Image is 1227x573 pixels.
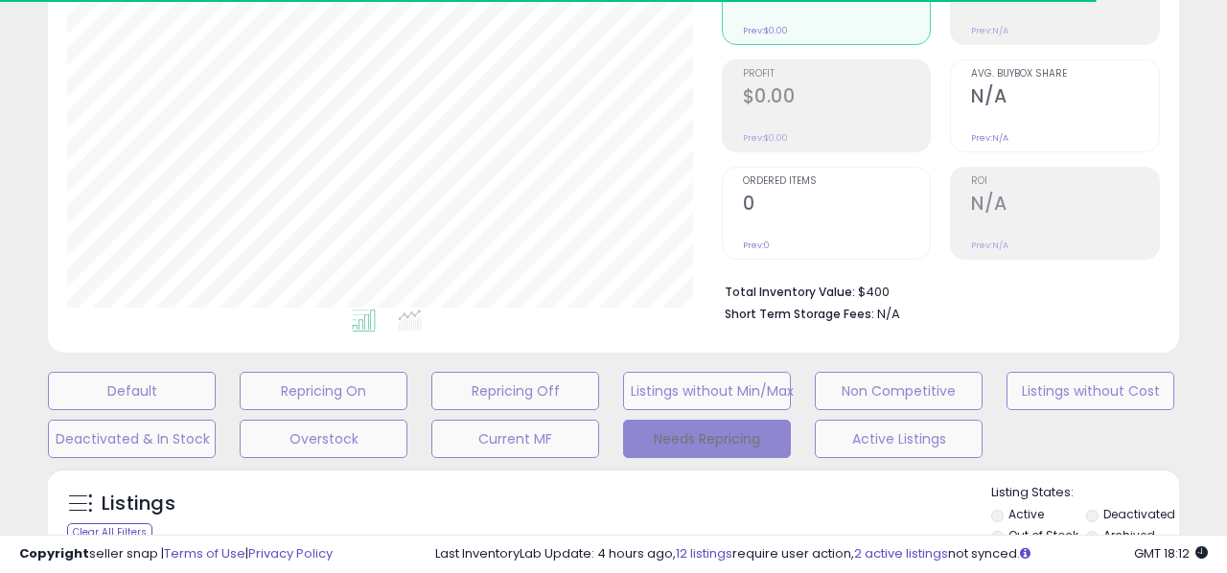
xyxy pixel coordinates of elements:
[725,279,1146,302] li: $400
[431,372,599,410] button: Repricing Off
[743,132,788,144] small: Prev: $0.00
[743,85,931,111] h2: $0.00
[623,420,791,458] button: Needs Repricing
[743,69,931,80] span: Profit
[1007,372,1174,410] button: Listings without Cost
[877,305,900,323] span: N/A
[971,85,1159,111] h2: N/A
[971,240,1008,251] small: Prev: N/A
[19,544,89,562] strong: Copyright
[623,372,791,410] button: Listings without Min/Max
[48,420,216,458] button: Deactivated & In Stock
[19,545,333,563] div: seller snap | |
[971,132,1008,144] small: Prev: N/A
[971,69,1159,80] span: Avg. Buybox Share
[815,372,983,410] button: Non Competitive
[743,25,788,36] small: Prev: $0.00
[971,25,1008,36] small: Prev: N/A
[743,193,931,218] h2: 0
[48,372,216,410] button: Default
[240,420,407,458] button: Overstock
[431,420,599,458] button: Current MF
[743,176,931,187] span: Ordered Items
[971,193,1159,218] h2: N/A
[240,372,407,410] button: Repricing On
[971,176,1159,187] span: ROI
[743,240,770,251] small: Prev: 0
[725,284,855,300] b: Total Inventory Value:
[725,306,874,322] b: Short Term Storage Fees:
[815,420,983,458] button: Active Listings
